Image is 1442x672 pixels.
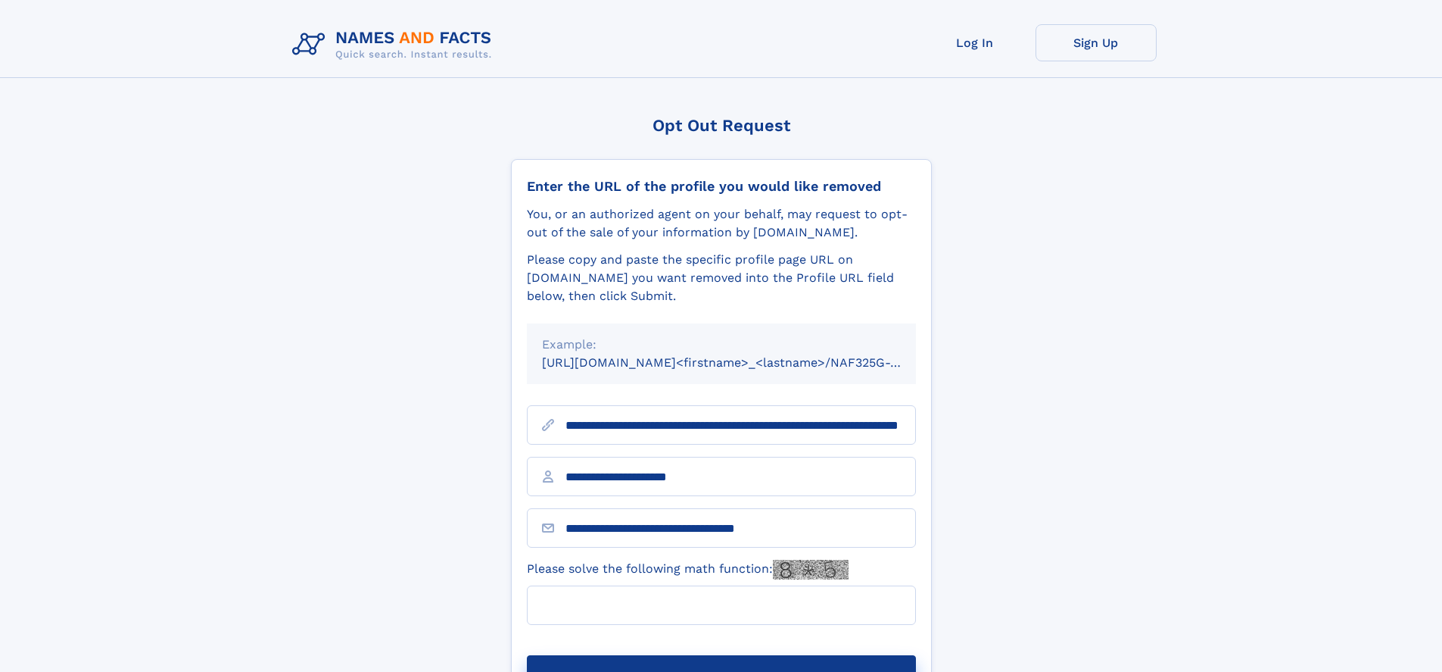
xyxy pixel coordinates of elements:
a: Log In [914,24,1036,61]
img: Logo Names and Facts [286,24,504,65]
small: [URL][DOMAIN_NAME]<firstname>_<lastname>/NAF325G-xxxxxxxx [542,355,945,370]
div: Opt Out Request [511,116,932,135]
label: Please solve the following math function: [527,560,849,580]
div: Example: [542,336,901,354]
div: You, or an authorized agent on your behalf, may request to opt-out of the sale of your informatio... [527,205,916,242]
a: Sign Up [1036,24,1157,61]
div: Enter the URL of the profile you would like removed [527,178,916,195]
div: Please copy and paste the specific profile page URL on [DOMAIN_NAME] you want removed into the Pr... [527,251,916,305]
